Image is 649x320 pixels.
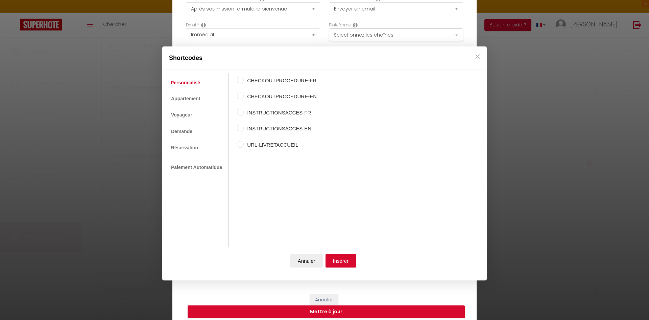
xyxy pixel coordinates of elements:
button: Insérer [326,254,356,268]
button: Close [473,50,483,63]
a: Voyageur [167,109,196,122]
button: Annuler [290,254,323,268]
label: CHECKOUTPROCEDURE-FR [244,77,317,85]
a: Appartement [167,92,204,105]
a: Réservation [167,141,202,154]
a: Personnalisé [167,77,203,89]
a: Demande [167,125,196,138]
button: Ouvrir le widget de chat LiveChat [5,3,26,23]
a: Paiement Automatique [167,161,226,174]
label: INSTRUCTIONSACCES-EN [244,125,317,133]
label: INSTRUCTIONSACCES-FR [244,109,317,117]
label: URL-LIVRETACCUEIL [244,141,317,149]
div: Shortcodes [162,46,487,70]
label: CHECKOUTPROCEDURE-EN [244,93,317,101]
